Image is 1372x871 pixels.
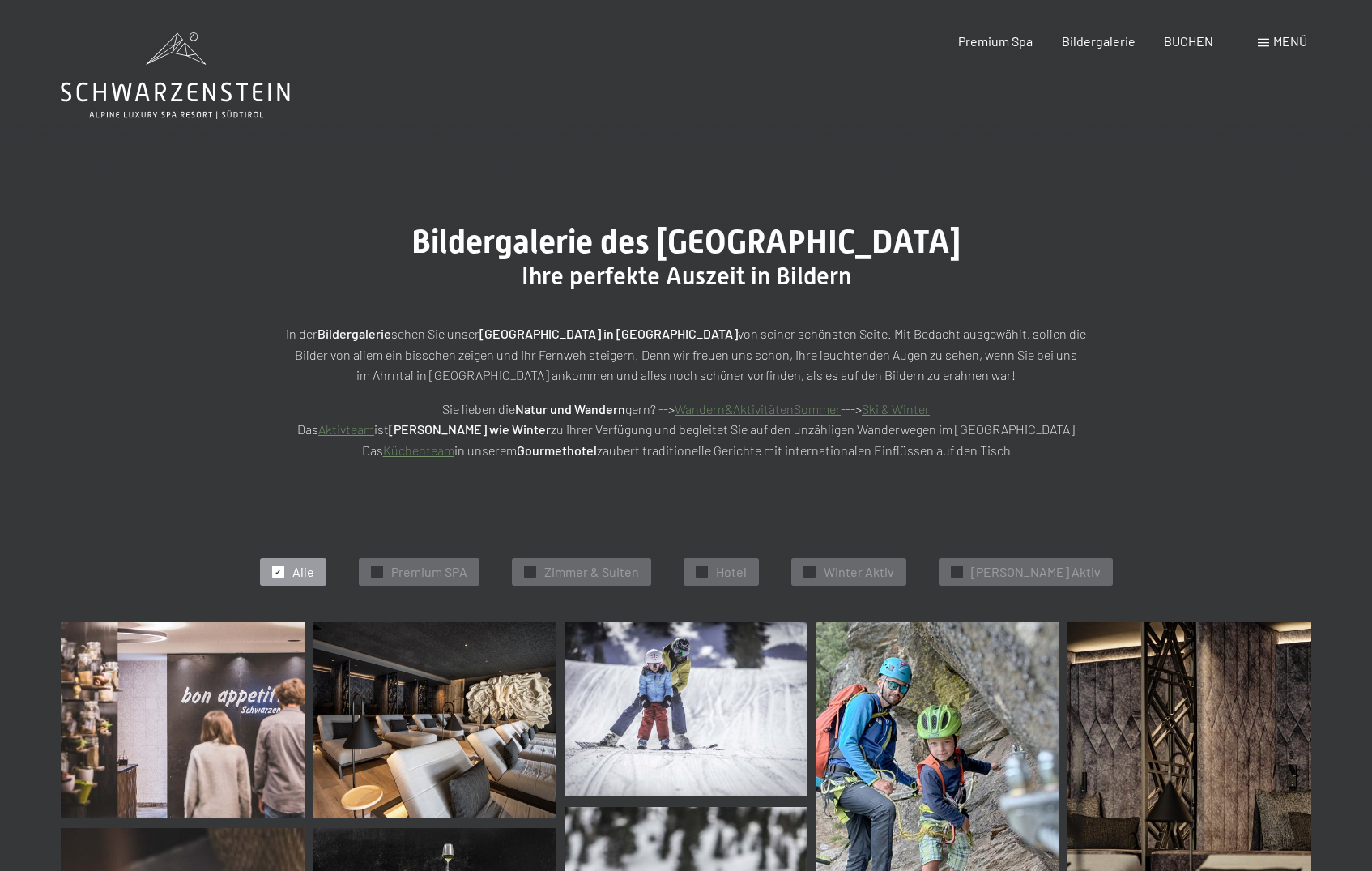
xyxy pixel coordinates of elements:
span: Zimmer & Suiten [544,563,639,581]
strong: Natur und Wandern [515,401,625,416]
span: ✓ [806,566,812,578]
span: [PERSON_NAME] Aktiv [971,563,1101,581]
span: ✓ [373,566,380,578]
span: Premium SPA [391,563,467,581]
span: Hotel [716,563,747,581]
a: Wandern&AktivitätenSommer [675,401,841,416]
a: Ski & Winter [862,401,930,416]
p: Sie lieben die gern? --> ---> Das ist zu Ihrer Verfügung und begleitet Sie auf den unzähligen Wan... [281,399,1091,461]
strong: [PERSON_NAME] wie Winter [389,421,551,437]
span: Bildergalerie des [GEOGRAPHIC_DATA] [411,223,961,261]
span: Alle [292,563,314,581]
a: BUCHEN [1164,33,1213,49]
strong: [GEOGRAPHIC_DATA] in [GEOGRAPHIC_DATA] [479,326,738,341]
span: ✓ [953,566,960,578]
img: Bildergalerie [61,622,305,818]
span: Menü [1273,33,1307,49]
strong: Bildergalerie [317,326,391,341]
span: Winter Aktiv [824,563,894,581]
span: ✓ [698,566,705,578]
span: ✓ [526,566,533,578]
img: Bildergalerie [565,622,808,796]
p: In der sehen Sie unser von seiner schönsten Seite. Mit Bedacht ausgewählt, sollen die Bilder von ... [281,323,1091,386]
a: Aktivteam [318,421,374,437]
a: Premium Spa [958,33,1033,49]
strong: Gourmethotel [517,442,597,458]
a: Bildergalerie [1062,33,1136,49]
a: Küchenteam [383,442,454,458]
span: Ihre perfekte Auszeit in Bildern [522,262,851,290]
span: ✓ [275,566,281,578]
img: Bildergalerie [313,622,556,818]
